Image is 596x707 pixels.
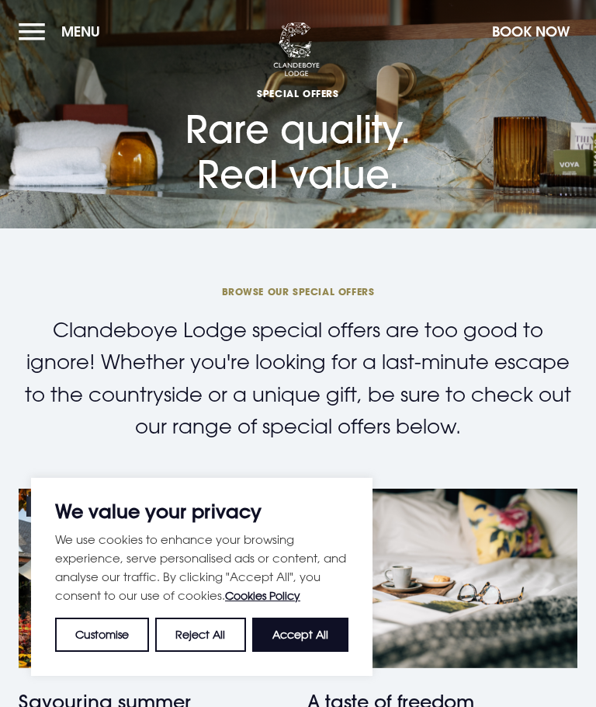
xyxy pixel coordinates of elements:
[19,314,577,443] p: Clandeboye Lodge special offers are too good to ignore! Whether you're looking for a last-minute ...
[55,618,149,652] button: Customise
[252,618,348,652] button: Accept All
[19,15,108,48] button: Menu
[61,23,100,40] span: Menu
[484,15,577,48] button: Book Now
[31,478,372,676] div: We value your privacy
[19,489,289,669] img: https://clandeboyelodge.s3-assets.com/offer-thumbnails/Savouring-Summer.png
[155,618,245,652] button: Reject All
[19,285,577,298] span: BROWSE OUR SPECIAL OFFERS
[55,502,348,521] p: We value your privacy
[307,489,577,669] img: https://clandeboyelodge.s3-assets.com/offer-thumbnails/taste-of-freedom-special-offers-2025.png
[185,87,411,99] span: Special Offers
[55,530,348,605] p: We use cookies to enhance your browsing experience, serve personalised ads or content, and analys...
[225,589,300,602] a: Cookies Policy
[26,496,66,517] span: STAY
[273,23,320,77] img: Clandeboye Lodge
